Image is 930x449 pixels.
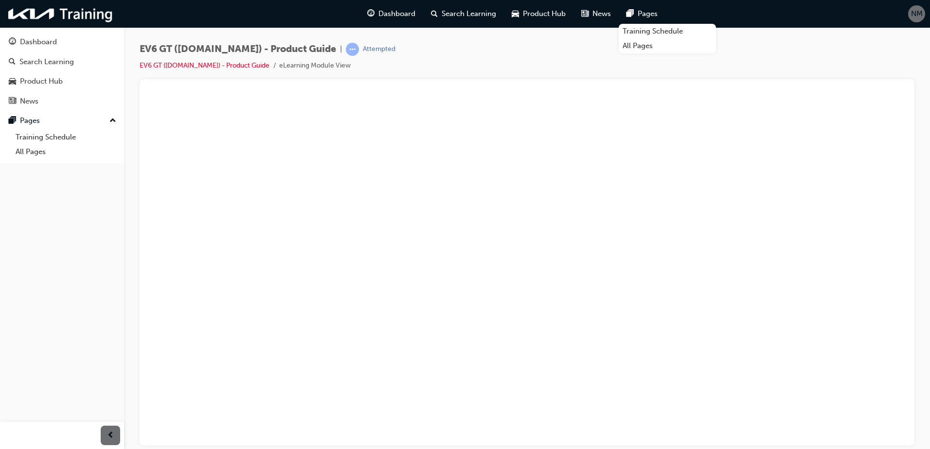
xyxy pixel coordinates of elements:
[908,5,925,22] button: NM
[107,430,114,442] span: prev-icon
[9,117,16,125] span: pages-icon
[20,115,40,126] div: Pages
[619,38,716,53] a: All Pages
[619,24,716,39] a: Training Schedule
[619,4,665,24] a: pages-iconPages
[340,44,342,55] span: |
[442,8,496,19] span: Search Learning
[279,60,351,71] li: eLearning Module View
[359,4,423,24] a: guage-iconDashboard
[140,44,336,55] span: EV6 GT ([DOMAIN_NAME]) - Product Guide
[12,144,120,159] a: All Pages
[573,4,619,24] a: news-iconNews
[4,112,120,130] button: Pages
[423,4,504,24] a: search-iconSearch Learning
[4,31,120,112] button: DashboardSearch LearningProduct HubNews
[626,8,634,20] span: pages-icon
[911,8,923,19] span: NM
[20,36,57,48] div: Dashboard
[109,115,116,127] span: up-icon
[20,96,38,107] div: News
[4,92,120,110] a: News
[523,8,566,19] span: Product Hub
[581,8,589,20] span: news-icon
[363,45,395,54] div: Attempted
[4,33,120,51] a: Dashboard
[638,8,658,19] span: Pages
[140,61,269,69] a: EV6 GT ([DOMAIN_NAME]) - Product Guide
[19,56,74,68] div: Search Learning
[346,43,359,56] span: learningRecordVerb_ATTEMPT-icon
[9,97,16,106] span: news-icon
[367,8,375,20] span: guage-icon
[378,8,415,19] span: Dashboard
[9,58,16,67] span: search-icon
[512,8,519,20] span: car-icon
[592,8,611,19] span: News
[9,77,16,86] span: car-icon
[4,53,120,71] a: Search Learning
[504,4,573,24] a: car-iconProduct Hub
[431,8,438,20] span: search-icon
[20,76,63,87] div: Product Hub
[12,130,120,145] a: Training Schedule
[9,38,16,47] span: guage-icon
[4,72,120,90] a: Product Hub
[5,4,117,24] img: kia-training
